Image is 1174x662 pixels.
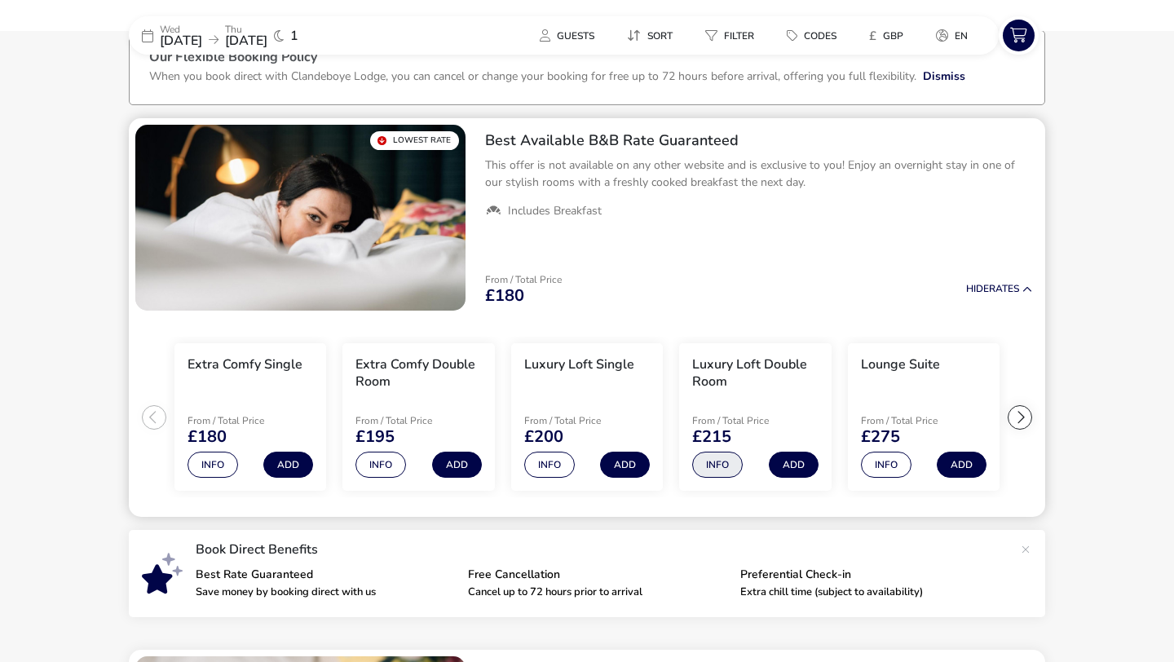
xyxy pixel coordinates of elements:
p: From / Total Price [692,416,808,426]
p: From / Total Price [188,416,303,426]
div: Best Available B&B Rate GuaranteedThis offer is not available on any other website and is exclusi... [472,118,1045,232]
swiper-slide: 5 / 6 [840,337,1008,498]
span: £195 [355,429,395,445]
span: Sort [647,29,673,42]
i: £ [869,28,876,44]
button: Filter [692,24,767,47]
p: Best Rate Guaranteed [196,569,455,580]
button: Info [188,452,238,478]
div: Wed[DATE]Thu[DATE]1 [129,16,373,55]
h3: Luxury Loft Single [524,356,634,373]
button: £GBP [856,24,916,47]
button: Info [355,452,406,478]
button: en [923,24,981,47]
h3: Extra Comfy Single [188,356,302,373]
span: en [955,29,968,42]
p: This offer is not available on any other website and is exclusive to you! Enjoy an overnight stay... [485,157,1032,191]
h3: Luxury Loft Double Room [692,356,818,391]
span: £200 [524,429,563,445]
swiper-slide: 4 / 6 [671,337,839,498]
button: Info [861,452,911,478]
naf-pibe-menu-bar-item: £GBP [856,24,923,47]
button: Add [600,452,650,478]
naf-pibe-menu-bar-item: Sort [614,24,692,47]
button: Add [263,452,313,478]
p: Save money by booking direct with us [196,587,455,598]
span: £180 [188,429,227,445]
p: From / Total Price [485,275,562,285]
button: Add [432,452,482,478]
p: Thu [225,24,267,34]
h3: Extra Comfy Double Room [355,356,481,391]
naf-pibe-menu-bar-item: Codes [774,24,856,47]
p: When you book direct with Clandeboye Lodge, you can cancel or change your booking for free up to ... [149,68,916,84]
naf-pibe-menu-bar-item: Filter [692,24,774,47]
h3: Our Flexible Booking Policy [149,51,1025,68]
h2: Best Available B&B Rate Guaranteed [485,131,1032,150]
span: GBP [883,29,903,42]
button: Guests [527,24,607,47]
swiper-slide: 1 / 6 [166,337,334,498]
span: 1 [290,29,298,42]
span: Filter [724,29,754,42]
button: Dismiss [923,68,965,85]
button: Sort [614,24,686,47]
swiper-slide: 2 / 6 [334,337,502,498]
button: Codes [774,24,850,47]
swiper-slide: 1 / 1 [135,125,466,311]
span: Hide [966,282,989,295]
p: Book Direct Benefits [196,543,1013,556]
p: Extra chill time (subject to availability) [740,587,1000,598]
span: [DATE] [225,32,267,50]
p: Wed [160,24,202,34]
p: Preferential Check-in [740,569,1000,580]
span: £215 [692,429,731,445]
p: Cancel up to 72 hours prior to arrival [468,587,727,598]
span: £180 [485,288,524,304]
span: Guests [557,29,594,42]
button: Add [937,452,986,478]
naf-pibe-menu-bar-item: Guests [527,24,614,47]
div: Lowest Rate [370,131,459,150]
p: From / Total Price [355,416,471,426]
span: Includes Breakfast [508,204,602,218]
button: HideRates [966,284,1032,294]
h3: Lounge Suite [861,356,940,373]
button: Info [692,452,743,478]
button: Info [524,452,575,478]
p: From / Total Price [861,416,977,426]
naf-pibe-menu-bar-item: en [923,24,987,47]
button: Add [769,452,819,478]
span: Codes [804,29,836,42]
p: Free Cancellation [468,569,727,580]
span: [DATE] [160,32,202,50]
swiper-slide: 3 / 6 [503,337,671,498]
p: From / Total Price [524,416,640,426]
span: £275 [861,429,900,445]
